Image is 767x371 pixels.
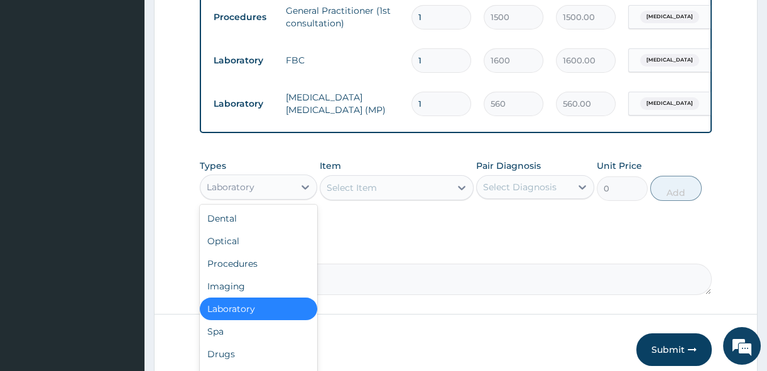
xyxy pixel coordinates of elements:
[200,343,317,365] div: Drugs
[327,181,377,194] div: Select Item
[483,181,557,193] div: Select Diagnosis
[200,161,226,171] label: Types
[200,246,712,257] label: Comment
[73,107,173,234] span: We're online!
[636,333,712,366] button: Submit
[6,242,239,286] textarea: Type your message and hit 'Enter'
[476,159,541,172] label: Pair Diagnosis
[200,207,317,230] div: Dental
[207,6,280,29] td: Procedures
[640,97,699,110] span: [MEDICAL_DATA]
[650,176,702,201] button: Add
[206,6,236,36] div: Minimize live chat window
[207,92,280,116] td: Laboratory
[200,298,317,320] div: Laboratory
[200,320,317,343] div: Spa
[597,159,642,172] label: Unit Price
[65,70,211,87] div: Chat with us now
[200,252,317,275] div: Procedures
[207,49,280,72] td: Laboratory
[23,63,51,94] img: d_794563401_company_1708531726252_794563401
[200,275,317,298] div: Imaging
[207,181,254,193] div: Laboratory
[200,230,317,252] div: Optical
[640,54,699,67] span: [MEDICAL_DATA]
[280,48,405,73] td: FBC
[320,159,341,172] label: Item
[280,85,405,122] td: [MEDICAL_DATA] [MEDICAL_DATA] (MP)
[640,11,699,23] span: [MEDICAL_DATA]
